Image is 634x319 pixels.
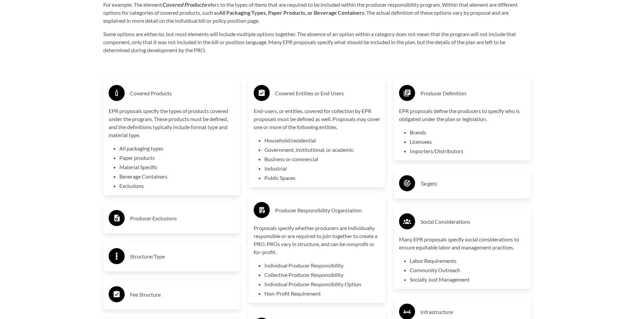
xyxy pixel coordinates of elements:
[264,165,380,173] li: Industrial
[420,178,526,189] h3: Targets
[420,216,526,227] h3: Social Considerations
[410,138,526,146] li: Licensees
[119,154,235,162] li: Paper products
[264,155,380,163] li: Business or commercial
[119,173,235,181] li: Beverage Containers
[275,205,380,216] h3: Producer Responsibility Organization
[119,182,235,190] li: Exclusions
[410,257,526,265] li: Labor Requirements
[410,266,526,274] li: Community Outreach
[130,289,235,300] h3: Fee Structure
[264,146,380,154] li: Government, institutional, or academic
[103,30,531,54] p: Some options are either/or, but most elements will include multiple options together. The absence...
[103,1,531,25] p: For example: The element refers to the types of items that are required to be included within the...
[254,107,380,131] p: End-users, or entities, covered for collection by EPR proposals must be defined as well. Proposal...
[264,280,380,288] li: Individual Producer Responsibility Option
[119,163,235,171] li: Material Specific
[410,276,526,284] li: Socially Just Management
[420,307,526,317] h3: Infrastructure
[275,88,380,99] h3: Covered Entities or End Users
[119,144,235,152] li: All packaging types
[264,174,380,182] li: Public Spaces
[254,224,380,256] p: Proposals specify whether producers are individually responsible or are required to join together...
[264,261,380,270] li: Individual Producer Responsibility
[162,1,206,8] strong: Covered Products
[264,290,380,298] li: Non-Profit Requirement
[130,251,235,262] h3: Structure/Type
[399,107,526,123] p: EPR proposals define the producers to specify who is obligated under the plan or legislation.
[410,128,526,136] li: Brands
[420,88,526,99] h3: Producer Definition
[130,213,235,224] h3: Producer Exclusions
[219,9,364,16] strong: All Packaging Types, Paper Products, or Beverage Containers
[399,235,526,251] p: Many EPR proposals specify social considerations to ensure equitable labor and management practices.
[264,136,380,144] li: Household/residential
[410,147,526,155] li: Importers/Distributors
[264,271,380,279] li: Collective Producer Responsibility
[109,107,235,139] p: EPR proposals specify the types of products covered under the program. These products must be def...
[130,88,235,99] h3: Covered Products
